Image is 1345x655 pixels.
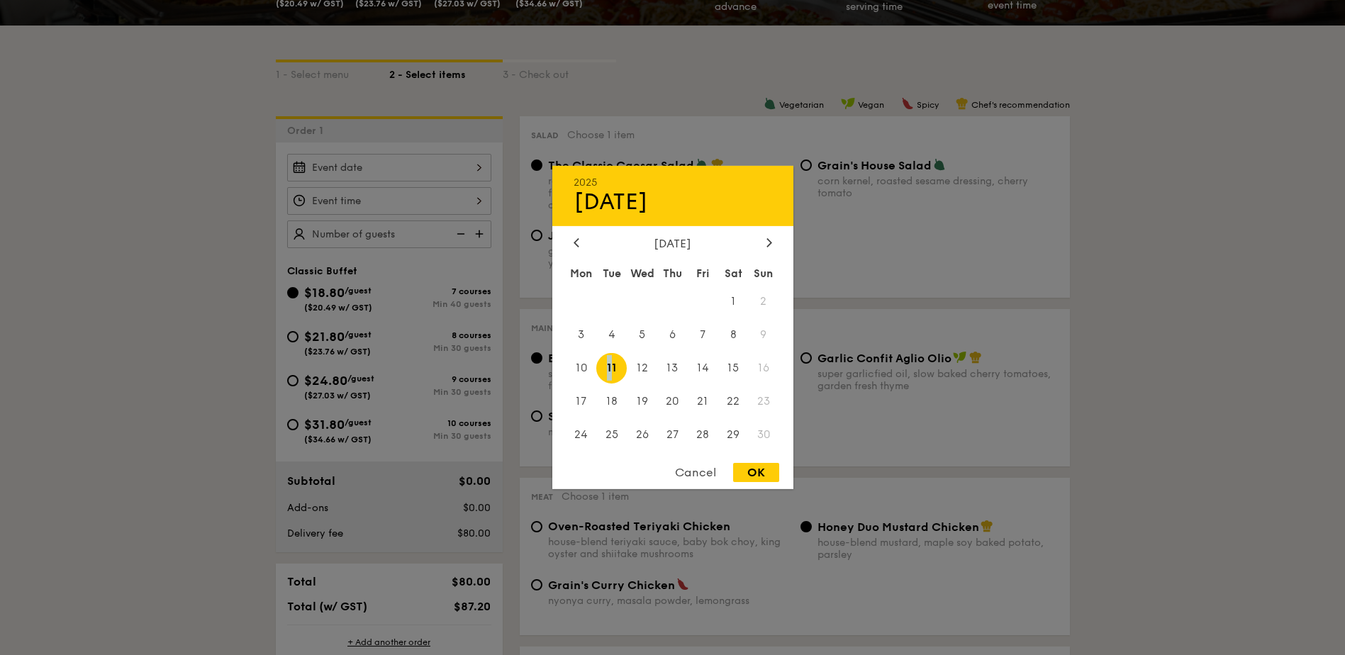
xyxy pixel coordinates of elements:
[567,386,597,416] span: 17
[688,320,718,350] span: 7
[718,419,749,449] span: 29
[627,419,657,449] span: 26
[657,353,688,384] span: 13
[574,189,772,215] div: [DATE]
[657,419,688,449] span: 27
[688,419,718,449] span: 28
[749,386,779,416] span: 23
[567,353,597,384] span: 10
[749,261,779,286] div: Sun
[567,261,597,286] div: Mon
[627,353,657,384] span: 12
[627,386,657,416] span: 19
[657,320,688,350] span: 6
[718,261,749,286] div: Sat
[661,463,730,482] div: Cancel
[657,386,688,416] span: 20
[574,237,772,250] div: [DATE]
[627,320,657,350] span: 5
[688,386,718,416] span: 21
[567,320,597,350] span: 3
[718,286,749,317] span: 1
[688,353,718,384] span: 14
[718,320,749,350] span: 8
[627,261,657,286] div: Wed
[733,463,779,482] div: OK
[574,177,772,189] div: 2025
[596,386,627,416] span: 18
[749,419,779,449] span: 30
[657,261,688,286] div: Thu
[596,419,627,449] span: 25
[718,386,749,416] span: 22
[749,320,779,350] span: 9
[718,353,749,384] span: 15
[688,261,718,286] div: Fri
[749,353,779,384] span: 16
[596,353,627,384] span: 11
[567,419,597,449] span: 24
[596,261,627,286] div: Tue
[749,286,779,317] span: 2
[596,320,627,350] span: 4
